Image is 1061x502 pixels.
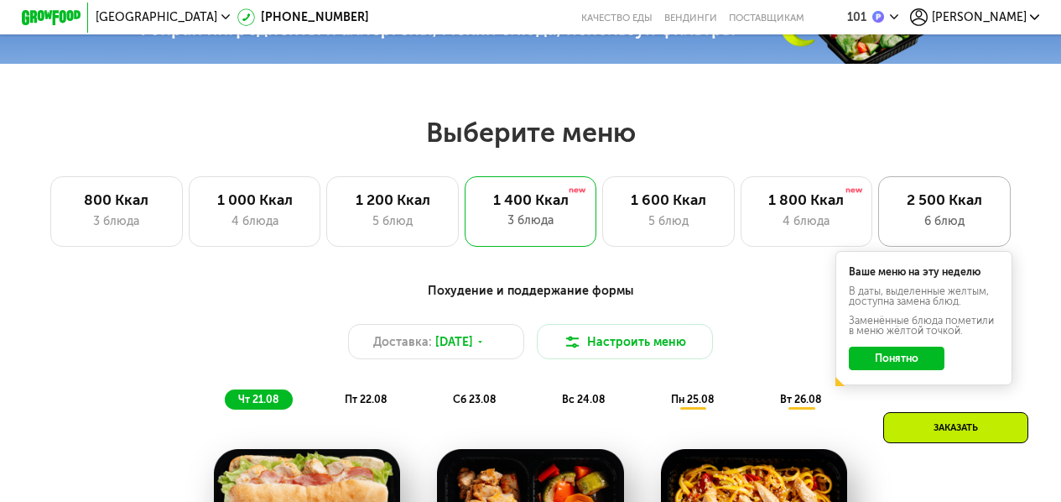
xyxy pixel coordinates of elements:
span: чт 21.08 [238,393,278,405]
div: Заказать [883,412,1028,443]
div: 4 блюда [204,212,305,230]
div: Заменённые блюда пометили в меню жёлтой точкой. [849,316,999,337]
button: Настроить меню [537,324,714,359]
span: пн 25.08 [671,393,714,405]
span: [DATE] [435,333,473,351]
div: 3 блюда [65,212,167,230]
h2: Выберите меню [47,116,1014,149]
div: 5 блюд [617,212,719,230]
div: поставщикам [729,12,804,24]
div: 1 000 Ккал [204,191,305,209]
div: В даты, выделенные желтым, доступна замена блюд. [849,286,999,307]
div: Ваше меню на эту неделю [849,267,999,277]
div: 1 600 Ккал [617,191,719,209]
div: 101 [847,12,866,24]
span: вс 24.08 [562,393,605,405]
div: Похудение и поддержание формы [94,282,966,301]
a: Качество еды [581,12,653,24]
div: 2 500 Ккал [894,191,996,209]
div: 1 200 Ккал [342,191,444,209]
span: пт 22.08 [345,393,387,405]
button: Понятно [849,347,944,370]
div: 6 блюд [894,212,996,230]
span: [PERSON_NAME] [932,12,1027,24]
span: Доставка: [373,333,432,351]
div: 3 блюда [480,212,581,229]
div: 4 блюда [756,212,857,230]
a: Вендинги [664,12,717,24]
span: [GEOGRAPHIC_DATA] [96,12,217,24]
span: вт 26.08 [780,393,821,405]
div: 5 блюд [342,212,444,230]
div: 1 400 Ккал [480,191,581,209]
div: 1 800 Ккал [756,191,857,209]
div: 800 Ккал [65,191,167,209]
a: [PHONE_NUMBER] [237,8,369,26]
span: сб 23.08 [453,393,496,405]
